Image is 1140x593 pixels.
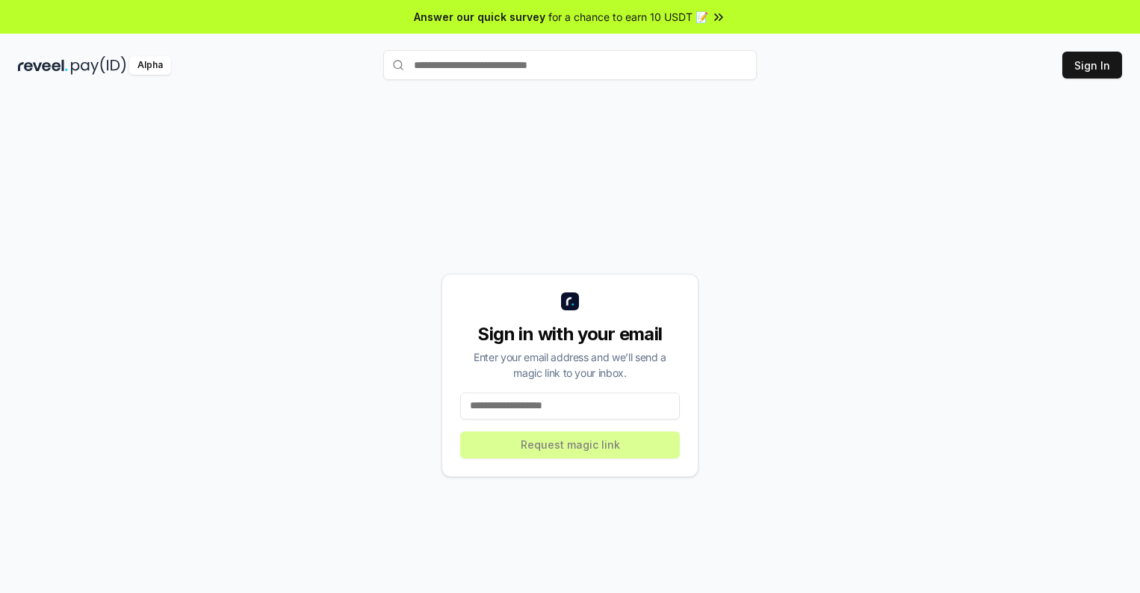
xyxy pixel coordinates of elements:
[460,322,680,346] div: Sign in with your email
[129,56,171,75] div: Alpha
[18,56,68,75] img: reveel_dark
[548,9,708,25] span: for a chance to earn 10 USDT 📝
[71,56,126,75] img: pay_id
[561,292,579,310] img: logo_small
[1062,52,1122,79] button: Sign In
[414,9,545,25] span: Answer our quick survey
[460,349,680,381] div: Enter your email address and we’ll send a magic link to your inbox.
